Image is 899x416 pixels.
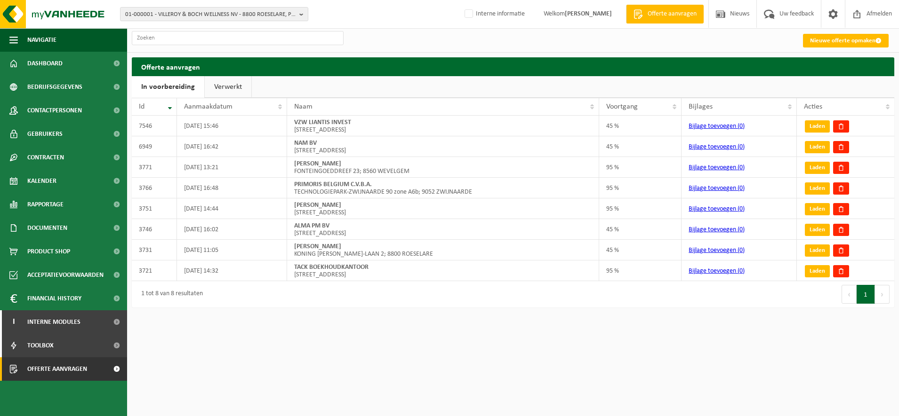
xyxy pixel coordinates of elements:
[739,123,743,130] span: 0
[805,203,830,215] a: Laden
[287,260,599,281] td: [STREET_ADDRESS]
[294,119,351,126] strong: VZW LIANTIS INVEST
[27,146,64,169] span: Contracten
[132,260,177,281] td: 3721
[132,76,204,98] a: In voorbereiding
[294,103,313,110] span: Naam
[27,75,82,99] span: Bedrijfsgegevens
[689,226,745,233] a: Bijlage toevoegen (0)
[139,103,144,110] span: Id
[739,164,743,171] span: 0
[805,244,830,257] a: Laden
[294,181,372,188] strong: PRIMORIS BELGIUM C.V.B.A.
[689,185,745,192] a: Bijlage toevoegen (0)
[689,205,745,212] a: Bijlage toevoegen (0)
[27,357,87,381] span: Offerte aanvragen
[599,116,682,136] td: 45 %
[857,285,875,304] button: 1
[27,216,67,240] span: Documenten
[606,103,638,110] span: Voortgang
[599,198,682,219] td: 95 %
[287,136,599,157] td: [STREET_ADDRESS]
[689,123,745,130] a: Bijlage toevoegen (0)
[294,202,341,209] strong: [PERSON_NAME]
[599,240,682,260] td: 45 %
[294,160,341,167] strong: [PERSON_NAME]
[294,264,369,271] strong: TACK BOEKHOUDKANTOOR
[132,240,177,260] td: 3731
[177,136,287,157] td: [DATE] 16:42
[739,247,743,254] span: 0
[803,34,889,47] a: Nieuwe offerte opmaken
[120,7,308,21] button: 01-000001 - VILLEROY & BOCH WELLNESS NV - 8800 ROESELARE, POPULIERSTRAAT 1
[9,310,18,334] span: I
[27,99,82,122] span: Contactpersonen
[739,267,743,275] span: 0
[287,157,599,178] td: FONTEINGOEDDREEF 23; 8560 WEVELGEM
[132,136,177,157] td: 6949
[689,247,745,254] a: Bijlage toevoegen (0)
[739,143,743,150] span: 0
[875,285,890,304] button: Next
[27,122,63,146] span: Gebruikers
[805,141,830,153] a: Laden
[132,178,177,198] td: 3766
[599,260,682,281] td: 95 %
[689,103,713,110] span: Bijlages
[27,169,56,193] span: Kalender
[287,178,599,198] td: TECHNOLOGIEPARK-ZWIJNAARDE 90 zone A6b; 9052 ZWIJNAARDE
[689,267,745,275] a: Bijlage toevoegen (0)
[177,260,287,281] td: [DATE] 14:32
[689,164,745,171] a: Bijlage toevoegen (0)
[27,28,56,52] span: Navigatie
[287,198,599,219] td: [STREET_ADDRESS]
[132,31,344,45] input: Zoeken
[599,136,682,157] td: 45 %
[645,9,699,19] span: Offerte aanvragen
[205,76,251,98] a: Verwerkt
[294,140,317,147] strong: NAM BV
[177,219,287,240] td: [DATE] 16:02
[805,265,830,277] a: Laden
[804,103,822,110] span: Acties
[184,103,233,110] span: Aanmaakdatum
[689,143,745,150] a: Bijlage toevoegen (0)
[177,198,287,219] td: [DATE] 14:44
[177,178,287,198] td: [DATE] 16:48
[463,7,525,21] label: Interne informatie
[739,205,743,212] span: 0
[805,120,830,133] a: Laden
[294,222,329,229] strong: ALMA PM BV
[599,178,682,198] td: 95 %
[294,243,341,250] strong: [PERSON_NAME]
[136,286,203,303] div: 1 tot 8 van 8 resultaten
[805,162,830,174] a: Laden
[132,219,177,240] td: 3746
[599,157,682,178] td: 95 %
[287,219,599,240] td: [STREET_ADDRESS]
[739,185,743,192] span: 0
[132,157,177,178] td: 3771
[739,226,743,233] span: 0
[805,224,830,236] a: Laden
[132,198,177,219] td: 3751
[805,182,830,195] a: Laden
[626,5,704,24] a: Offerte aanvragen
[599,219,682,240] td: 45 %
[177,240,287,260] td: [DATE] 11:05
[27,310,80,334] span: Interne modules
[27,334,54,357] span: Toolbox
[132,116,177,136] td: 7546
[125,8,296,22] span: 01-000001 - VILLEROY & BOCH WELLNESS NV - 8800 ROESELARE, POPULIERSTRAAT 1
[565,10,612,17] strong: [PERSON_NAME]
[27,193,64,216] span: Rapportage
[177,116,287,136] td: [DATE] 15:46
[287,116,599,136] td: [STREET_ADDRESS]
[27,287,81,310] span: Financial History
[842,285,857,304] button: Previous
[287,240,599,260] td: KONING [PERSON_NAME]-LAAN 2; 8800 ROESELARE
[27,52,63,75] span: Dashboard
[27,263,104,287] span: Acceptatievoorwaarden
[177,157,287,178] td: [DATE] 13:21
[132,57,894,76] h2: Offerte aanvragen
